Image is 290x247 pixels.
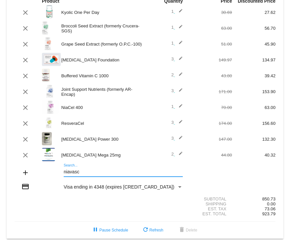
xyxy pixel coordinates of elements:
[21,169,29,177] mat-icon: add
[42,37,54,50] img: Grape-Seed-Extract-label.png
[21,56,29,64] mat-icon: clear
[173,224,203,236] button: Delete
[232,10,275,15] div: 27.62
[21,151,29,159] mat-icon: clear
[175,72,183,80] mat-icon: edit
[232,26,275,31] div: 56.70
[142,228,163,232] span: Refresh
[58,73,145,78] div: Buffered Vitamin C 1000
[171,136,183,141] span: 3
[42,5,57,18] img: Kyolic-One-per-day-label.png
[171,104,183,109] span: 1
[91,226,99,234] mat-icon: pause
[64,184,183,190] mat-select: Payment Method
[171,56,183,61] span: 3
[21,72,29,80] mat-icon: clear
[171,9,183,14] span: 1
[171,25,183,30] span: 1
[178,228,197,232] span: Delete
[262,211,275,216] span: 923.79
[58,23,145,33] div: Broccoli Seed Extract (formerly Crucera-SGS)
[58,153,145,158] div: [MEDICAL_DATA] Mega 25mg
[188,57,232,62] div: 149.97
[171,41,183,46] span: 1
[175,40,183,48] mat-icon: edit
[232,42,275,47] div: 45.90
[265,206,275,211] span: 73.06
[21,135,29,143] mat-icon: clear
[171,72,183,77] span: 2
[175,9,183,17] mat-icon: edit
[188,89,232,94] div: 171.00
[58,42,145,47] div: Grape Seed Extract (formerly O.P.C.-100)
[232,153,275,158] div: 40.32
[175,24,183,32] mat-icon: edit
[232,137,275,142] div: 132.30
[64,184,174,190] span: Visa ending in 4348 (expires [CREDIT_CARD_DATA])
[232,196,275,201] div: 850.73
[64,169,183,175] input: Search...
[142,226,149,234] mat-icon: refresh
[58,121,145,126] div: ResveraCel
[188,73,232,78] div: 43.80
[21,9,29,17] mat-icon: clear
[188,196,232,201] div: Subtotal
[175,56,183,64] mat-icon: edit
[188,137,232,142] div: 147.00
[42,85,57,98] img: Joint-Support-Nutrients-label.png
[58,105,145,110] div: NiaCel 400
[58,57,145,62] div: [MEDICAL_DATA] Foundation
[42,132,52,145] img: CoQ10-Power-300-label-scaled.jpg
[232,89,275,94] div: 153.90
[171,88,183,93] span: 3
[232,73,275,78] div: 39.42
[267,201,275,206] span: 0.00
[232,121,275,126] div: 156.60
[136,224,169,236] button: Refresh
[178,226,186,234] mat-icon: delete
[42,116,55,129] img: ResveraCel-label.png
[58,10,145,15] div: Kyolic One Per Day
[21,120,29,127] mat-icon: clear
[21,183,29,191] mat-icon: credit_card
[21,40,29,48] mat-icon: clear
[188,121,232,126] div: 174.00
[188,206,232,211] div: Est. Tax
[42,21,48,34] img: Broccoli-Seed-Label.jpg
[188,153,232,158] div: 44.80
[42,53,61,66] img: Nitric-Oxide-label.png
[171,152,183,157] span: 2
[42,69,50,82] img: Buffered-C-Label.jpg
[188,211,232,216] div: Est. Total
[188,26,232,31] div: 63.00
[232,57,275,62] div: 134.97
[171,120,183,125] span: 3
[188,10,232,15] div: 30.69
[21,88,29,96] mat-icon: clear
[58,137,145,142] div: [MEDICAL_DATA] Power 300
[91,228,128,232] span: Pause Schedule
[175,88,183,96] mat-icon: edit
[175,135,183,143] mat-icon: edit
[21,24,29,32] mat-icon: clear
[42,148,55,161] img: DHEA-Mega-25mg-label.png
[175,120,183,127] mat-icon: edit
[188,105,232,110] div: 70.00
[188,42,232,47] div: 51.00
[188,201,232,206] div: Shipping
[21,104,29,112] mat-icon: clear
[232,105,275,110] div: 63.00
[175,104,183,112] mat-icon: edit
[42,100,59,114] img: Niacel-400-label.png
[175,151,183,159] mat-icon: edit
[58,87,145,97] div: Joint Support Nutrients (formerly AR-Encap)
[86,224,133,236] button: Pause Schedule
